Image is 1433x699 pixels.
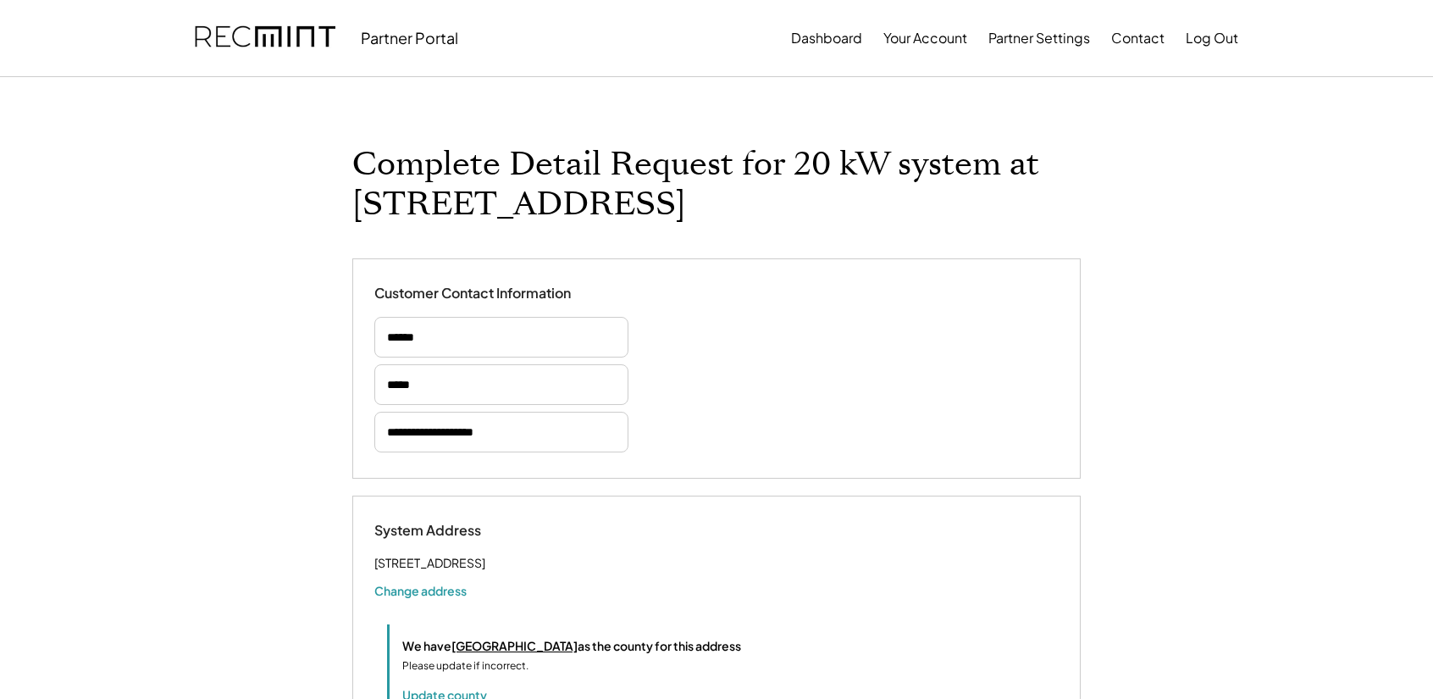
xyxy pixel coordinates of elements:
[1111,21,1165,55] button: Contact
[361,28,458,47] div: Partner Portal
[402,637,741,655] div: We have as the county for this address
[988,21,1090,55] button: Partner Settings
[883,21,967,55] button: Your Account
[374,522,544,540] div: System Address
[352,145,1081,225] h1: Complete Detail Request for 20 kW system at [STREET_ADDRESS]
[1186,21,1238,55] button: Log Out
[451,638,578,653] u: [GEOGRAPHIC_DATA]
[374,552,485,574] div: [STREET_ADDRESS]
[374,285,571,302] div: Customer Contact Information
[195,9,335,67] img: recmint-logotype%403x.png
[402,658,528,674] div: Please update if incorrect.
[374,582,467,599] button: Change address
[791,21,862,55] button: Dashboard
